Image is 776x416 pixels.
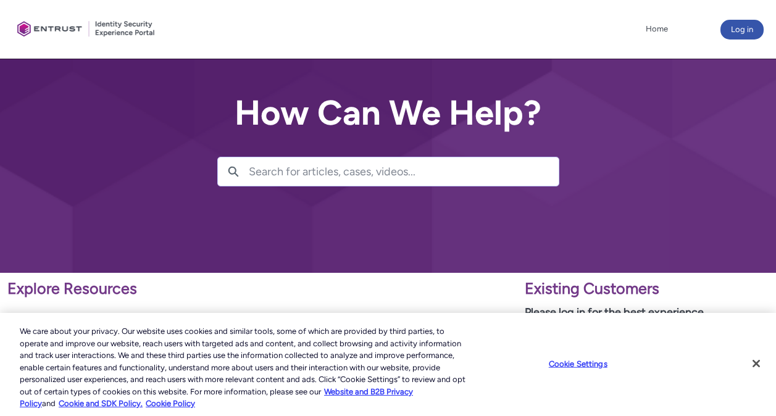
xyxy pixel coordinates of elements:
p: Please log in for the best experience [525,304,769,321]
p: Existing Customers [525,277,769,301]
button: Search [218,157,249,186]
h2: How Can We Help? [217,94,559,132]
p: Explore Resources [7,277,510,301]
div: We care about your privacy. Our website uses cookies and similar tools, some of which are provide... [20,325,465,410]
a: Cookie Policy [146,399,195,408]
button: Log in [720,20,764,40]
a: Home [643,20,671,38]
input: Search for articles, cases, videos... [249,157,559,186]
button: Close [743,350,770,377]
button: Cookie Settings [540,351,617,376]
a: Cookie and SDK Policy. [59,399,143,408]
